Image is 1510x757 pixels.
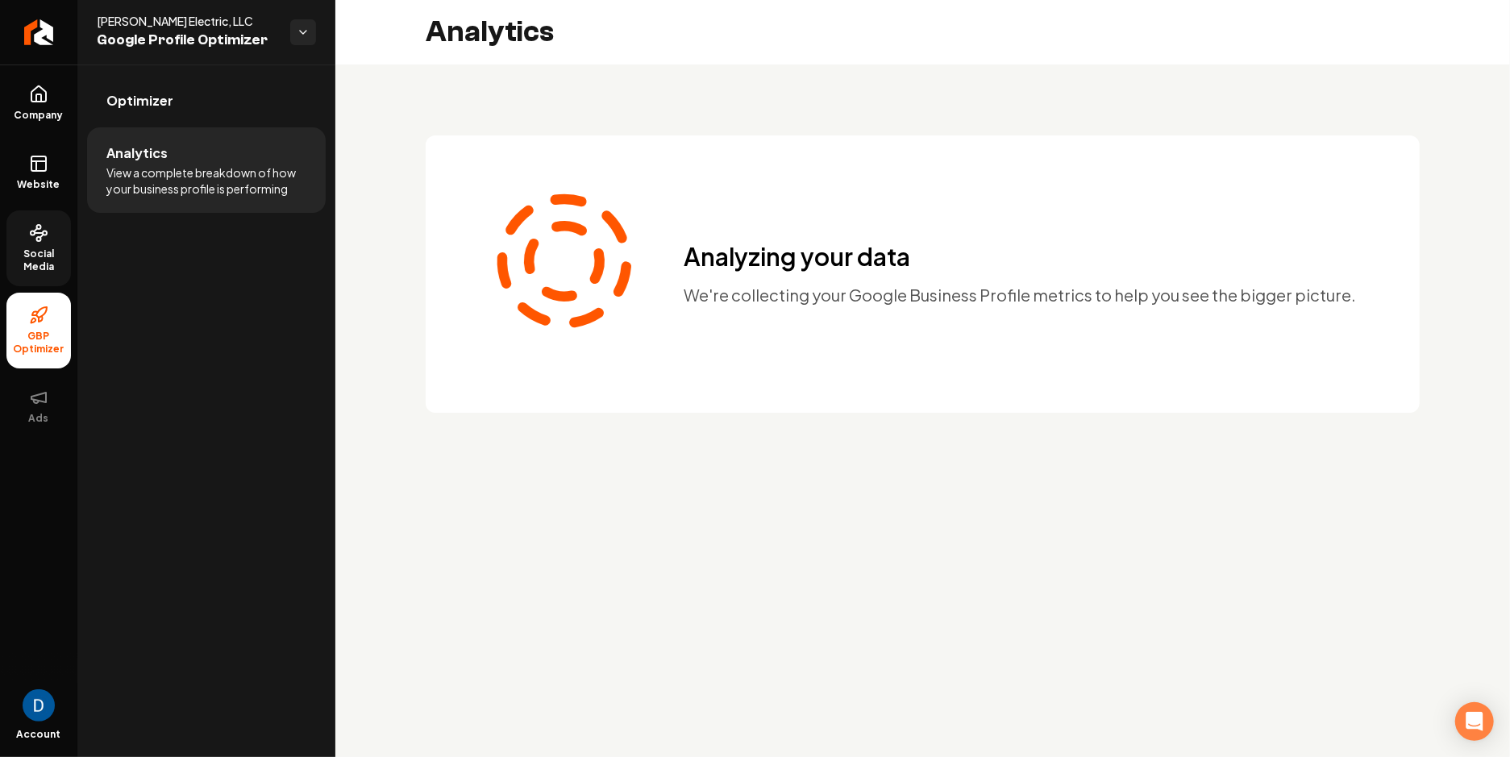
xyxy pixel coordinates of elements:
[6,330,71,356] span: GBP Optimizer
[106,91,173,110] span: Optimizer
[6,141,71,204] a: Website
[24,19,54,45] img: Rebolt Logo
[23,689,55,722] img: David Rice
[6,72,71,135] a: Company
[97,29,277,52] span: Google Profile Optimizer
[23,412,56,425] span: Ads
[6,375,71,438] button: Ads
[684,242,1356,271] h1: Analyzing your data
[106,164,306,197] span: View a complete breakdown of how your business profile is performing
[97,13,277,29] span: [PERSON_NAME] Electric, LLC
[11,178,67,191] span: Website
[23,689,55,722] button: Open user button
[6,247,71,273] span: Social Media
[17,728,61,741] span: Account
[106,143,168,163] span: Analytics
[1455,702,1494,741] div: Open Intercom Messenger
[684,284,1356,306] p: We're collecting your Google Business Profile metrics to help you see the bigger picture.
[6,210,71,286] a: Social Media
[87,75,326,127] a: Optimizer
[426,16,554,48] h2: Analytics
[8,109,70,122] span: Company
